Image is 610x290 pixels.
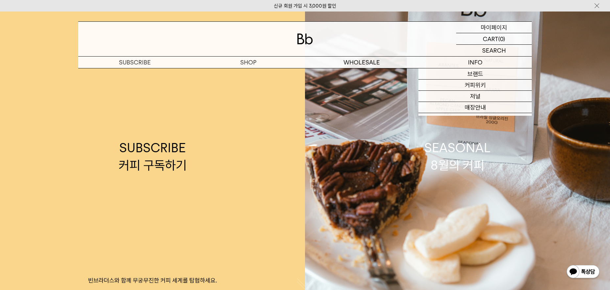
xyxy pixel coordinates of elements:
a: CART (0) [456,33,532,45]
a: 마이페이지 [456,22,532,33]
a: 저널 [418,91,532,102]
p: SEARCH [482,45,506,56]
a: 브랜드 [418,68,532,80]
p: CART [483,33,498,44]
p: (0) [498,33,505,44]
a: 매장안내 [418,102,532,113]
div: SEASONAL 8월의 커피 [424,139,491,174]
img: 카카오톡 채널 1:1 채팅 버튼 [566,264,600,280]
a: SUBSCRIBE [78,57,192,68]
p: 마이페이지 [481,22,507,33]
a: 커피위키 [418,80,532,91]
p: WHOLESALE [305,57,418,68]
a: 신규 회원 가입 시 3,000원 할인 [274,3,336,9]
img: 로고 [297,34,313,44]
p: INFO [418,57,532,68]
a: 채용 [418,113,532,124]
a: SHOP [192,57,305,68]
div: SUBSCRIBE 커피 구독하기 [119,139,187,174]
